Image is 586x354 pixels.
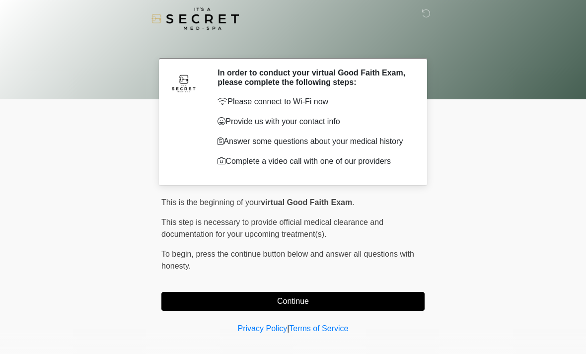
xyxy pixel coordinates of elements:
a: | [287,324,289,333]
span: To begin, [161,250,196,258]
button: Continue [161,292,425,311]
span: press the continue button below and answer all questions with honesty. [161,250,414,270]
span: This step is necessary to provide official medical clearance and documentation for your upcoming ... [161,218,383,238]
strong: virtual Good Faith Exam [261,198,352,207]
h2: In order to conduct your virtual Good Faith Exam, please complete the following steps: [218,68,410,87]
span: . [352,198,354,207]
p: Answer some questions about your medical history [218,136,410,147]
p: Provide us with your contact info [218,116,410,128]
a: Privacy Policy [238,324,288,333]
p: Complete a video call with one of our providers [218,155,410,167]
a: Terms of Service [289,324,348,333]
h1: ‎ ‎ [154,36,432,54]
img: It's A Secret Med Spa Logo [151,7,239,30]
img: Agent Avatar [169,68,199,98]
span: This is the beginning of your [161,198,261,207]
p: Please connect to Wi-Fi now [218,96,410,108]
